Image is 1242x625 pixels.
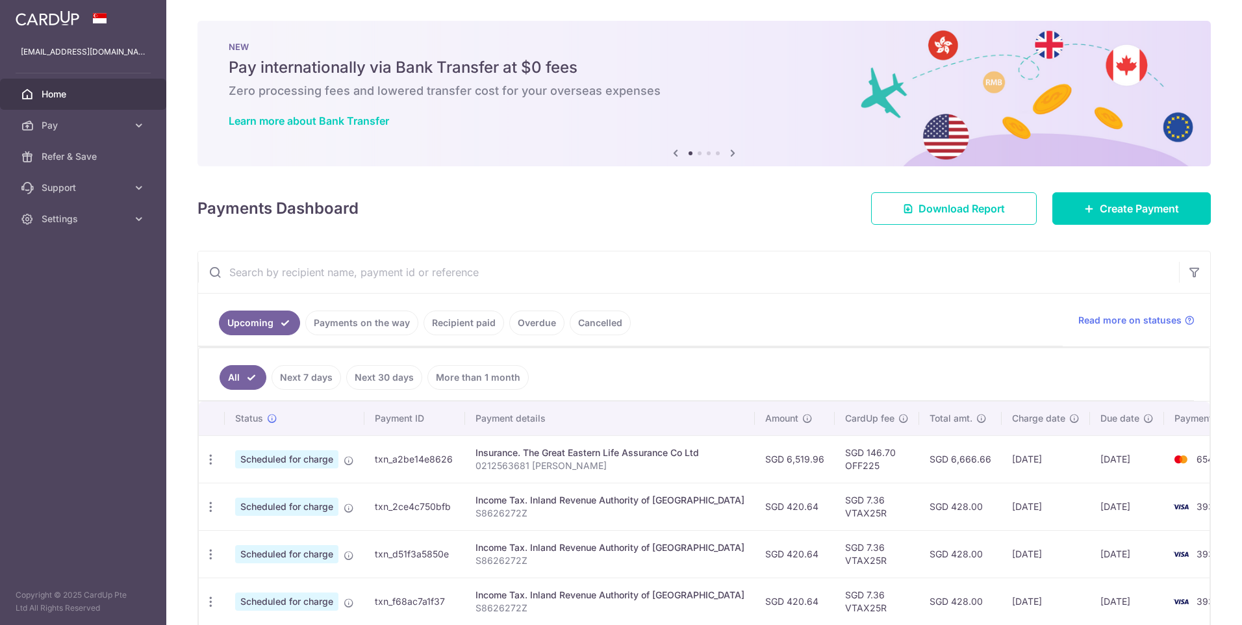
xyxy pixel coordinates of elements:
td: SGD 428.00 [919,483,1002,530]
span: CardUp fee [845,412,894,425]
a: Read more on statuses [1078,314,1195,327]
span: 3938 [1197,501,1220,512]
span: Scheduled for charge [235,450,338,468]
span: Scheduled for charge [235,545,338,563]
span: Support [42,181,127,194]
span: Home [42,88,127,101]
a: Learn more about Bank Transfer [229,114,389,127]
span: Status [235,412,263,425]
span: 3938 [1197,596,1220,607]
a: More than 1 month [427,365,529,390]
span: Settings [42,212,127,225]
span: 3938 [1197,548,1220,559]
input: Search by recipient name, payment id or reference [198,251,1179,293]
a: Payments on the way [305,311,418,335]
span: Charge date [1012,412,1065,425]
p: S8626272Z [475,507,744,520]
a: Upcoming [219,311,300,335]
td: SGD 146.70 OFF225 [835,435,919,483]
p: 0212563681 [PERSON_NAME] [475,459,744,472]
h5: Pay internationally via Bank Transfer at $0 fees [229,57,1180,78]
th: Payment ID [364,402,465,435]
img: Bank Card [1168,594,1194,609]
td: txn_2ce4c750bfb [364,483,465,530]
span: Download Report [919,201,1005,216]
a: Create Payment [1052,192,1211,225]
td: SGD 7.36 VTAX25R [835,483,919,530]
a: All [220,365,266,390]
span: Due date [1100,412,1139,425]
span: Scheduled for charge [235,498,338,516]
td: [DATE] [1090,435,1164,483]
td: txn_d51f3a5850e [364,530,465,578]
h6: Zero processing fees and lowered transfer cost for your overseas expenses [229,83,1180,99]
td: SGD 7.36 VTAX25R [835,578,919,625]
p: NEW [229,42,1180,52]
td: SGD 428.00 [919,530,1002,578]
span: Create Payment [1100,201,1179,216]
td: [DATE] [1002,483,1090,530]
a: Recipient paid [424,311,504,335]
td: [DATE] [1090,483,1164,530]
a: Overdue [509,311,564,335]
div: Income Tax. Inland Revenue Authority of [GEOGRAPHIC_DATA] [475,541,744,554]
img: Bank Card [1168,499,1194,515]
td: SGD 420.64 [755,530,835,578]
span: Pay [42,119,127,132]
a: Next 30 days [346,365,422,390]
div: Income Tax. Inland Revenue Authority of [GEOGRAPHIC_DATA] [475,589,744,602]
h4: Payments Dashboard [197,197,359,220]
div: Insurance. The Great Eastern Life Assurance Co Ltd [475,446,744,459]
p: S8626272Z [475,602,744,615]
p: [EMAIL_ADDRESS][DOMAIN_NAME] [21,45,146,58]
td: [DATE] [1090,578,1164,625]
img: CardUp [16,10,79,26]
th: Payment details [465,402,755,435]
td: SGD 428.00 [919,578,1002,625]
span: 6545 [1197,453,1219,465]
td: txn_f68ac7a1f37 [364,578,465,625]
a: Cancelled [570,311,631,335]
span: Read more on statuses [1078,314,1182,327]
span: Total amt. [930,412,972,425]
img: Bank Card [1168,452,1194,467]
div: Income Tax. Inland Revenue Authority of [GEOGRAPHIC_DATA] [475,494,744,507]
td: txn_a2be14e8626 [364,435,465,483]
p: S8626272Z [475,554,744,567]
td: SGD 6,666.66 [919,435,1002,483]
td: SGD 6,519.96 [755,435,835,483]
td: [DATE] [1002,578,1090,625]
img: Bank transfer banner [197,21,1211,166]
td: [DATE] [1002,530,1090,578]
span: Refer & Save [42,150,127,163]
td: SGD 420.64 [755,483,835,530]
td: SGD 420.64 [755,578,835,625]
img: Bank Card [1168,546,1194,562]
td: [DATE] [1090,530,1164,578]
a: Next 7 days [272,365,341,390]
td: SGD 7.36 VTAX25R [835,530,919,578]
span: Amount [765,412,798,425]
a: Download Report [871,192,1037,225]
td: [DATE] [1002,435,1090,483]
span: Scheduled for charge [235,593,338,611]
